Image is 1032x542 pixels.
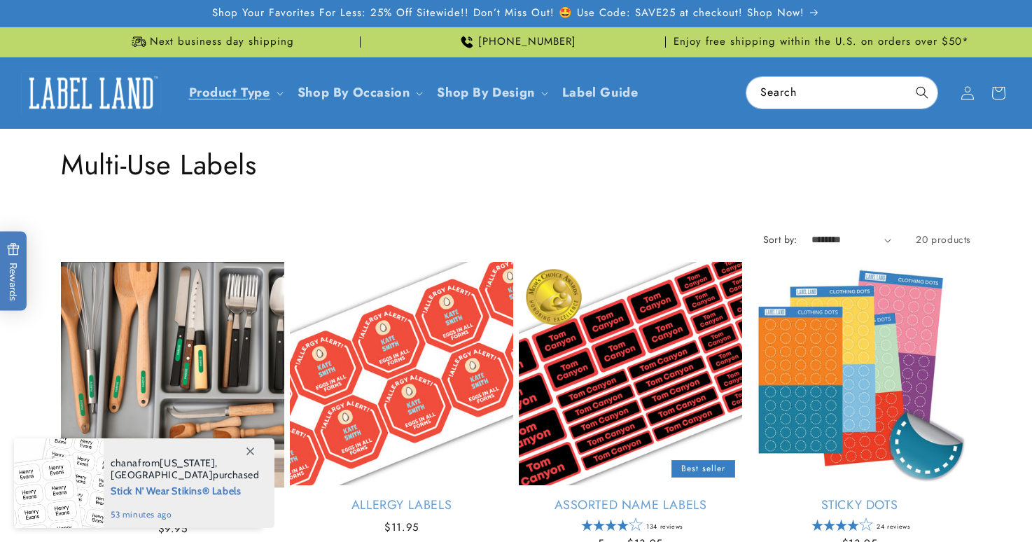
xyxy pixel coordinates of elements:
[519,497,742,513] a: Assorted Name Labels
[478,35,576,49] span: [PHONE_NUMBER]
[21,71,161,115] img: Label Land
[298,85,410,101] span: Shop By Occasion
[289,76,429,109] summary: Shop By Occasion
[290,497,513,513] a: Allergy Labels
[763,232,797,246] label: Sort by:
[671,27,971,57] div: Announcement
[674,35,969,49] span: Enjoy free shipping within the U.S. on orders over $50*
[437,83,534,102] a: Shop By Design
[61,146,971,183] h1: Multi-Use Labels
[748,497,971,513] a: Sticky Dots
[111,457,138,469] span: chana
[212,6,804,20] span: Shop Your Favorites For Less: 25% Off Sitewide!! Don’t Miss Out! 🤩 Use Code: SAVE25 at checkout! ...
[111,457,260,481] span: from , purchased
[111,468,213,481] span: [GEOGRAPHIC_DATA]
[16,66,167,120] a: Label Land
[428,76,553,109] summary: Shop By Design
[61,27,361,57] div: Announcement
[160,457,215,469] span: [US_STATE]
[907,77,937,108] button: Search
[366,27,666,57] div: Announcement
[150,35,294,49] span: Next business day shipping
[562,85,639,101] span: Label Guide
[916,232,971,246] span: 20 products
[6,243,20,301] span: Rewards
[181,76,289,109] summary: Product Type
[554,76,647,109] a: Label Guide
[189,83,270,102] a: Product Type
